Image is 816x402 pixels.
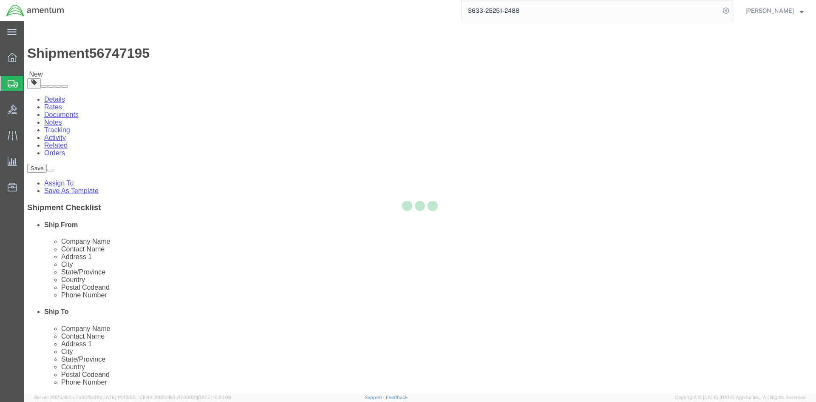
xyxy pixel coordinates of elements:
span: Jimmy Harwell [745,6,794,15]
span: Copyright © [DATE]-[DATE] Agistix Inc., All Rights Reserved [675,394,806,401]
img: logo [6,4,65,17]
span: Server: 2025.18.0-c7ad5f513fb [34,395,136,400]
input: Search for shipment number, reference number [462,0,720,21]
span: [DATE] 10:20:09 [197,395,231,400]
a: Feedback [386,395,408,400]
a: Support [365,395,386,400]
button: [PERSON_NAME] [745,6,804,16]
span: Client: 2025.18.0-27d3021 [139,395,231,400]
span: [DATE] 14:43:55 [101,395,136,400]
